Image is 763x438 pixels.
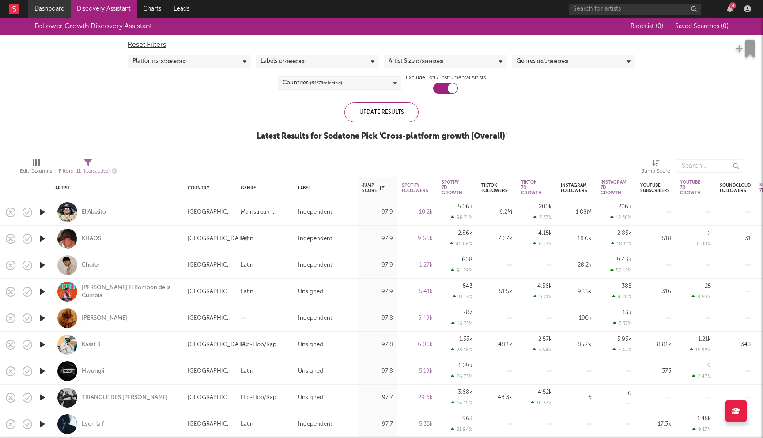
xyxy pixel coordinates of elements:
div: 9.17 % [692,427,711,432]
a: [PERSON_NAME] [82,314,127,322]
div: Latin [241,287,253,297]
div: Hip-Hop/Rap [241,393,276,403]
div: 9 [707,363,711,369]
div: 29.6k [402,393,433,403]
a: TRIANGLE DES [PERSON_NAME] [82,394,168,402]
div: 97.9 [362,260,393,271]
div: Platforms [132,56,187,67]
span: Blocklist [631,23,663,30]
div: Jump Score [642,166,670,177]
div: 26.73 % [451,374,472,379]
a: Kasst 8 [82,341,101,349]
div: Instagram 7D Growth [601,180,627,196]
div: Reset Filters [128,40,635,50]
div: 6.23 % [533,241,552,247]
div: 6.2M [481,207,512,218]
a: Lyon la f [82,420,104,428]
div: 8.81k [640,340,671,350]
div: 1.88M [561,207,592,218]
div: 14.19 % [451,400,472,406]
div: 9.66k [402,234,433,244]
div: 97.7 [362,419,393,430]
div: 206k [618,204,631,210]
a: KHAOS [82,235,101,243]
div: Latin [241,366,253,377]
div: 316 [640,287,671,297]
div: 85.2k [561,340,592,350]
div: Update Results [344,102,419,122]
div: Filters(11 filters active) [59,155,117,181]
div: 9.71 % [533,294,552,300]
div: 8.59 % [691,294,711,300]
div: Latin [241,234,253,244]
div: Independent [298,260,332,271]
div: 91.29 % [451,268,472,273]
div: 5.35k [402,419,433,430]
input: Search for artists [569,4,701,15]
span: ( 5 / 5 selected) [159,56,187,67]
div: Unsigned [298,340,323,350]
div: 10.33 % [531,400,552,406]
div: Unsigned [298,393,323,403]
div: 97.8 [362,366,393,377]
div: 10.2k [402,207,433,218]
label: Exclude Lofi / Instrumental Artists [406,72,486,83]
div: [GEOGRAPHIC_DATA] [188,260,232,271]
div: [GEOGRAPHIC_DATA] [188,207,232,218]
div: 2.85k [617,230,631,236]
div: 48.3k [481,393,512,403]
div: Independent [298,234,332,244]
div: 13k [623,310,631,316]
div: Jump Score [642,155,670,181]
div: Spotify Followers [402,183,428,193]
div: Countries [283,78,342,88]
div: 31 [720,234,751,244]
div: 190k [561,313,592,324]
span: Saved Searches [675,23,729,30]
div: 28.16 % [451,347,472,353]
div: 97.8 [362,340,393,350]
div: Independent [298,207,332,218]
div: Tiktok 7D Growth [521,180,542,196]
div: 518 [640,234,671,244]
div: 2.57k [538,336,552,342]
div: 5.64 % [533,347,552,353]
div: Jump Score [362,183,384,193]
a: Hwungii [82,367,104,375]
a: El Abelito [82,208,106,216]
div: 4 [729,2,736,9]
div: 9.43k [617,257,631,263]
div: 18.11 % [611,241,631,247]
div: 98.71 % [451,215,472,220]
div: 15.92 % [690,347,711,353]
div: 1.09k [458,363,472,369]
div: 17.3k [640,419,671,430]
span: ( 3 / 7 selected) [279,56,306,67]
div: Independent [298,313,332,324]
div: Soundcloud Followers [720,183,751,193]
div: 97.9 [362,207,393,218]
div: 97.9 [362,234,393,244]
div: 200k [539,204,552,210]
div: 0 [707,231,711,237]
span: ( 64 / 78 selected) [310,78,342,88]
div: 4.15k [538,230,552,236]
div: 385 [622,283,631,289]
div: YouTube 7D Growth [680,180,701,196]
div: 0.00 % [697,242,711,246]
div: 4.52k [538,389,552,395]
div: Genre [241,185,285,191]
div: 543 [463,283,472,289]
button: Saved Searches (0) [672,23,729,30]
div: 5.41k [402,287,433,297]
div: Label [298,185,349,191]
div: [GEOGRAPHIC_DATA] [188,234,247,244]
span: ( 5 / 5 selected) [416,56,443,67]
div: [GEOGRAPHIC_DATA] [188,393,232,403]
div: 6 [561,393,592,403]
div: 2.86k [458,230,472,236]
div: 5.93k [617,336,631,342]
